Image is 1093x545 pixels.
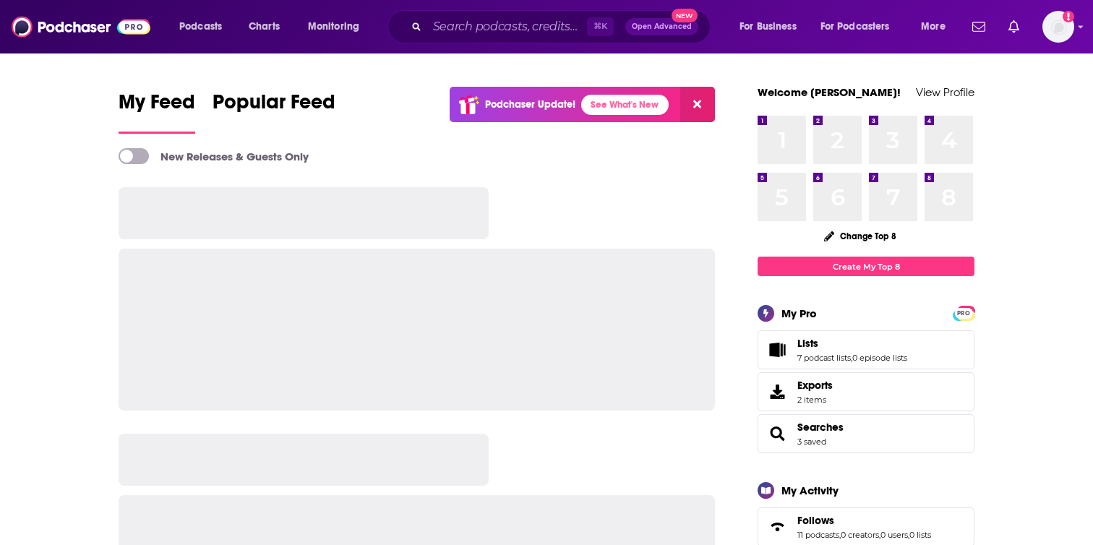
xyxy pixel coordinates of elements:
button: open menu [911,15,964,38]
span: Searches [758,414,974,453]
span: , [879,530,880,540]
a: Popular Feed [213,90,335,134]
a: Show notifications dropdown [1003,14,1025,39]
span: Follows [797,514,834,527]
a: New Releases & Guests Only [119,148,309,164]
a: Show notifications dropdown [966,14,991,39]
span: Lists [758,330,974,369]
a: Welcome [PERSON_NAME]! [758,85,901,99]
button: Show profile menu [1042,11,1074,43]
span: Popular Feed [213,90,335,123]
span: Monitoring [308,17,359,37]
span: Open Advanced [632,23,692,30]
button: open menu [169,15,241,38]
a: Charts [239,15,288,38]
button: open menu [298,15,378,38]
span: , [851,353,852,363]
button: open menu [811,15,911,38]
a: Lists [797,337,907,350]
span: Exports [797,379,833,392]
a: PRO [955,307,972,318]
a: Searches [763,424,792,444]
a: Follows [763,517,792,537]
a: Create My Top 8 [758,257,974,276]
span: Lists [797,337,818,350]
span: For Business [740,17,797,37]
a: Searches [797,421,844,434]
span: , [908,530,909,540]
button: open menu [729,15,815,38]
span: Podcasts [179,17,222,37]
span: New [672,9,698,22]
button: Change Top 8 [815,227,905,245]
a: See What's New [581,95,669,115]
div: My Pro [781,306,817,320]
input: Search podcasts, credits, & more... [427,15,587,38]
a: Follows [797,514,931,527]
span: ⌘ K [587,17,614,36]
span: Exports [763,382,792,402]
span: More [921,17,946,37]
svg: Add a profile image [1063,11,1074,22]
div: My Activity [781,484,839,497]
span: For Podcasters [820,17,890,37]
div: Search podcasts, credits, & more... [401,10,724,43]
a: 0 creators [841,530,879,540]
img: Podchaser - Follow, Share and Rate Podcasts [12,13,150,40]
a: 7 podcast lists [797,353,851,363]
a: View Profile [916,85,974,99]
a: 0 lists [909,530,931,540]
a: 3 saved [797,437,826,447]
a: 11 podcasts [797,530,839,540]
span: PRO [955,308,972,319]
a: My Feed [119,90,195,134]
span: Charts [249,17,280,37]
a: 0 episode lists [852,353,907,363]
p: Podchaser Update! [485,98,575,111]
span: , [839,530,841,540]
a: 0 users [880,530,908,540]
span: Logged in as lrandall [1042,11,1074,43]
span: 2 items [797,395,833,405]
img: User Profile [1042,11,1074,43]
button: Open AdvancedNew [625,18,698,35]
span: My Feed [119,90,195,123]
a: Lists [763,340,792,360]
a: Exports [758,372,974,411]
